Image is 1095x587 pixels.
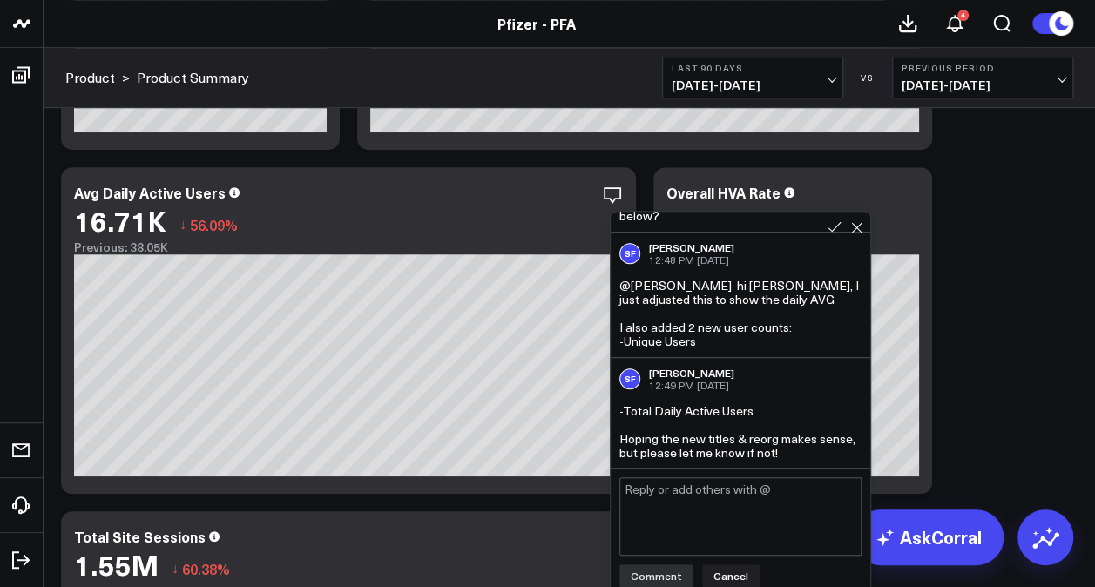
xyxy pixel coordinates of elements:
button: Cancel [702,564,760,587]
div: 4 [957,10,969,21]
b: Last 90 Days [672,63,834,73]
div: Avg Daily Active Users [74,183,226,202]
div: 16.71K [74,205,166,236]
span: 12:49 PM [DATE] [649,378,729,392]
button: Last 90 Days[DATE]-[DATE] [662,57,843,98]
span: ↓ [172,557,179,580]
div: > [65,68,130,87]
a: AskCorral [853,509,1004,565]
span: ↓ [179,213,186,236]
button: Previous Period[DATE]-[DATE] [892,57,1073,98]
div: @Corral Support I am confused by this. It says 1.59M but that seems like overtime. Can we relabel... [619,139,862,223]
div: Total Site Sessions [74,527,206,546]
div: 3.33% [666,205,747,236]
div: SF [619,368,640,389]
a: Pfizer - PFA [497,14,576,33]
a: Product Summary [137,68,249,87]
div: [PERSON_NAME] [649,241,734,253]
span: 56.09% [190,215,238,234]
div: 1.55M [74,549,159,580]
span: 60.38% [182,559,230,578]
b: Previous Period [902,63,1064,73]
span: [DATE] - [DATE] [902,78,1064,92]
div: VS [852,72,883,83]
div: -Total Daily Active Users Hoping the new titles & reorg makes sense, but please let me know if not! [619,404,862,460]
div: [PERSON_NAME] [649,367,734,379]
span: [DATE] - [DATE] [672,78,834,92]
button: Comment [619,564,693,587]
a: Product [65,68,115,87]
div: SF [619,243,640,264]
span: 12:48 PM [DATE] [649,253,729,267]
div: @[PERSON_NAME] hi [PERSON_NAME], I just adjusted this to show the daily AVG I also added 2 new us... [619,279,862,348]
div: Overall HVA Rate [666,183,781,202]
div: Previous: 38.05K [74,240,623,254]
